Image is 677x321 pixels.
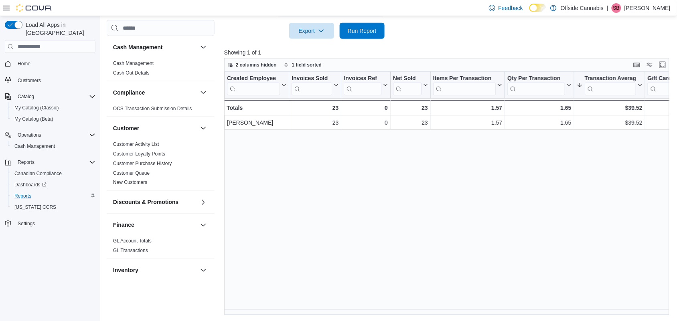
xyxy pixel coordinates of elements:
[393,118,428,127] div: 23
[18,220,35,227] span: Settings
[14,92,37,101] button: Catalog
[113,60,154,67] span: Cash Management
[18,159,34,166] span: Reports
[292,75,332,95] div: Invoices Sold
[8,179,99,190] a: Dashboards
[2,218,99,229] button: Settings
[344,75,381,95] div: Invoices Ref
[199,198,208,207] button: Discounts & Promotions
[292,75,338,95] button: Invoices Sold
[14,130,95,140] span: Operations
[14,218,95,228] span: Settings
[393,75,422,83] div: Net Sold
[294,23,329,39] span: Export
[2,91,99,102] button: Catalog
[14,75,95,85] span: Customers
[113,221,197,229] button: Finance
[227,103,286,113] div: Totals
[14,76,44,85] a: Customers
[113,43,197,51] button: Cash Management
[2,129,99,141] button: Operations
[340,23,385,39] button: Run Report
[11,191,95,201] span: Reports
[2,157,99,168] button: Reports
[113,70,150,76] a: Cash Out Details
[344,75,387,95] button: Invoices Ref
[113,151,165,157] a: Customer Loyalty Points
[433,75,496,95] div: Items Per Transaction
[344,118,387,127] div: 0
[393,103,428,113] div: 23
[11,103,95,113] span: My Catalog (Classic)
[227,75,286,95] button: Created Employee
[11,180,50,190] a: Dashboards
[344,75,381,83] div: Invoices Ref
[14,92,95,101] span: Catalog
[433,75,496,83] div: Items Per Transaction
[507,75,565,83] div: Qty Per Transaction
[11,103,62,113] a: My Catalog (Classic)
[11,169,65,178] a: Canadian Compliance
[8,141,99,152] button: Cash Management
[8,102,99,113] button: My Catalog (Classic)
[11,169,95,178] span: Canadian Compliance
[14,170,62,177] span: Canadian Compliance
[11,114,95,124] span: My Catalog (Beta)
[113,221,134,229] h3: Finance
[113,89,145,97] h3: Compliance
[18,77,41,84] span: Customers
[289,23,334,39] button: Export
[8,168,99,179] button: Canadian Compliance
[632,60,642,70] button: Keyboard shortcuts
[113,170,150,176] a: Customer Queue
[507,103,571,113] div: 1.65
[584,75,636,95] div: Transaction Average
[199,123,208,133] button: Customer
[107,59,215,81] div: Cash Management
[14,157,95,167] span: Reports
[199,88,208,97] button: Compliance
[14,59,34,69] a: Home
[607,3,608,13] p: |
[107,104,215,117] div: Compliance
[113,198,197,206] button: Discounts & Promotions
[645,60,655,70] button: Display options
[236,62,277,68] span: 2 columns hidden
[507,75,571,95] button: Qty Per Transaction
[292,75,332,83] div: Invoices Sold
[576,118,642,127] div: $39.52
[612,3,621,13] div: Sean Bensley
[107,236,215,259] div: Finance
[507,118,571,127] div: 1.65
[624,3,671,13] p: [PERSON_NAME]
[113,141,159,147] a: Customer Activity List
[529,4,546,12] input: Dark Mode
[576,75,642,95] button: Transaction Average
[113,266,138,275] h3: Inventory
[225,60,280,70] button: 2 columns hidden
[113,248,148,254] a: GL Transactions
[433,118,503,127] div: 1.57
[8,113,99,125] button: My Catalog (Beta)
[113,61,154,66] a: Cash Management
[281,60,325,70] button: 1 field sorted
[584,75,636,83] div: Transaction Average
[199,220,208,230] button: Finance
[14,204,56,210] span: [US_STATE] CCRS
[2,58,99,69] button: Home
[344,103,387,113] div: 0
[499,4,523,12] span: Feedback
[393,75,422,95] div: Net Sold
[14,193,31,199] span: Reports
[113,160,172,167] span: Customer Purchase History
[113,141,159,147] span: Customer Activity List
[11,191,34,201] a: Reports
[113,180,147,186] a: New Customers
[113,106,192,111] a: OCS Transaction Submission Details
[576,103,642,113] div: $39.52
[14,182,47,188] span: Dashboards
[113,89,197,97] button: Compliance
